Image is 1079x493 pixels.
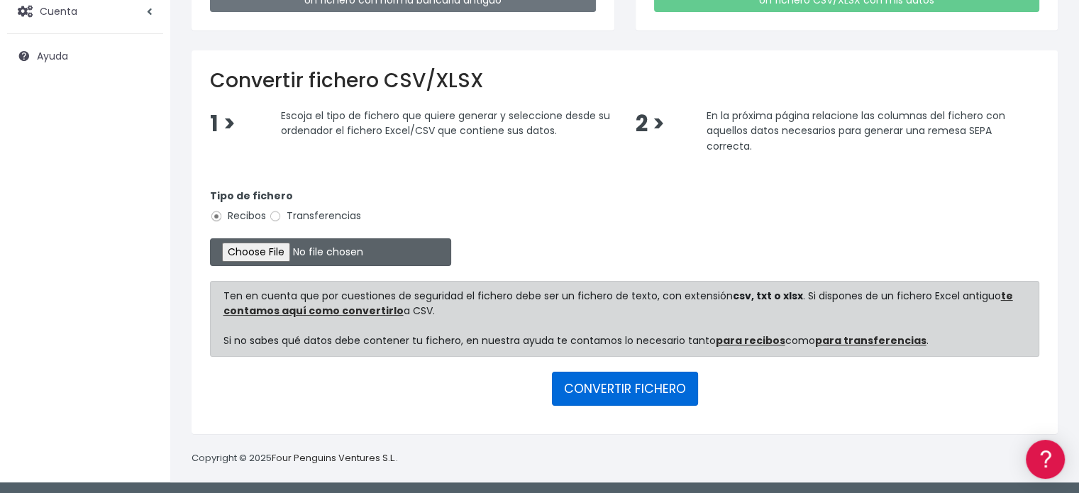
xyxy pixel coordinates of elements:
[14,223,270,245] a: Videotutoriales
[223,289,1013,318] a: te contamos aquí como convertirlo
[552,372,698,406] button: CONVERTIR FICHERO
[14,362,270,384] a: API
[14,380,270,404] button: Contáctanos
[14,245,270,267] a: Perfiles de empresas
[210,109,236,139] span: 1 >
[272,451,396,465] a: Four Penguins Ventures S.L.
[14,282,270,295] div: Facturación
[14,340,270,354] div: Programadores
[815,333,926,348] a: para transferencias
[37,49,68,63] span: Ayuda
[14,121,270,143] a: Información general
[635,109,664,139] span: 2 >
[210,281,1039,357] div: Ten en cuenta que por cuestiones de seguridad el fichero debe ser un fichero de texto, con extens...
[192,451,398,466] p: Copyright © 2025 .
[7,41,163,71] a: Ayuda
[210,69,1039,93] h2: Convertir fichero CSV/XLSX
[14,179,270,201] a: Formatos
[269,209,361,223] label: Transferencias
[40,4,77,18] span: Cuenta
[706,108,1005,153] span: En la próxima página relacione las columnas del fichero con aquellos datos necesarios para genera...
[14,99,270,112] div: Información general
[14,201,270,223] a: Problemas habituales
[733,289,803,303] strong: csv, txt o xlsx
[14,304,270,326] a: General
[716,333,785,348] a: para recibos
[210,189,293,203] strong: Tipo de fichero
[14,157,270,170] div: Convertir ficheros
[281,108,610,138] span: Escoja el tipo de fichero que quiere generar y seleccione desde su ordenador el fichero Excel/CSV...
[210,209,266,223] label: Recibos
[195,409,273,422] a: POWERED BY ENCHANT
